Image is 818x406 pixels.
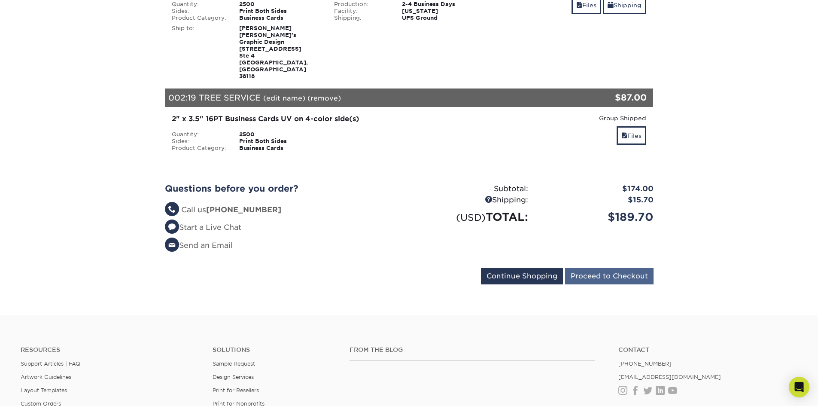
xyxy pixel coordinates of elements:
[409,209,535,225] div: TOTAL:
[165,183,403,194] h2: Questions before you order?
[409,183,535,195] div: Subtotal:
[188,93,261,102] span: 19 TREE SERVICE
[535,183,660,195] div: $174.00
[165,138,233,145] div: Sides:
[618,374,721,380] a: [EMAIL_ADDRESS][DOMAIN_NAME]
[608,2,614,9] span: shipping
[481,268,563,284] input: Continue Shopping
[409,195,535,206] div: Shipping:
[21,374,71,380] a: Artwork Guidelines
[233,131,328,138] div: 2500
[165,8,233,15] div: Sides:
[535,209,660,225] div: $189.70
[618,346,797,354] a: Contact
[497,114,647,122] div: Group Shipped
[328,1,395,8] div: Production:
[165,131,233,138] div: Quantity:
[789,377,809,397] div: Open Intercom Messenger
[576,2,582,9] span: files
[172,114,484,124] div: 2" x 3.5" 16PT Business Cards UV on 4-color side(s)
[350,346,595,354] h4: From the Blog
[307,94,341,102] a: (remove)
[233,8,328,15] div: Print Both Sides
[621,132,627,139] span: files
[395,1,490,8] div: 2-4 Business Days
[165,1,233,8] div: Quantity:
[21,346,200,354] h4: Resources
[328,8,395,15] div: Facility:
[565,268,654,284] input: Proceed to Checkout
[21,360,80,367] a: Support Articles | FAQ
[213,360,255,367] a: Sample Request
[456,212,486,223] small: (USD)
[535,195,660,206] div: $15.70
[395,8,490,15] div: [US_STATE]
[233,15,328,21] div: Business Cards
[233,145,328,152] div: Business Cards
[213,374,254,380] a: Design Services
[328,15,395,21] div: Shipping:
[233,138,328,145] div: Print Both Sides
[618,360,672,367] a: [PHONE_NUMBER]
[165,15,233,21] div: Product Category:
[233,1,328,8] div: 2500
[395,15,490,21] div: UPS Ground
[165,205,403,216] li: Call us
[239,25,308,79] strong: [PERSON_NAME] [PERSON_NAME]'s Graphic Design [STREET_ADDRESS] Ste 4 [GEOGRAPHIC_DATA], [GEOGRAPHI...
[572,91,647,104] div: $87.00
[165,25,233,80] div: Ship to:
[21,387,67,394] a: Layout Templates
[213,387,259,394] a: Print for Resellers
[206,205,281,214] strong: [PHONE_NUMBER]
[165,223,241,232] a: Start a Live Chat
[263,94,305,102] a: (edit name)
[213,346,337,354] h4: Solutions
[617,126,646,145] a: Files
[165,241,233,250] a: Send an Email
[165,89,572,107] div: 002:
[165,145,233,152] div: Product Category:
